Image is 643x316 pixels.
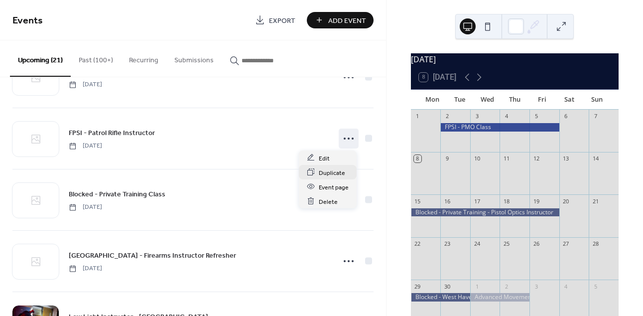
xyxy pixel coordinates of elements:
div: 16 [443,197,451,205]
span: [DATE] [69,264,102,273]
div: FPSI - PMO Class [440,123,559,132]
span: Duplicate [319,167,345,178]
button: Add Event [307,12,374,28]
div: 19 [532,197,540,205]
div: 18 [503,197,510,205]
div: Mon [419,90,446,110]
div: 5 [532,113,540,120]
div: 22 [414,240,421,248]
div: Advanced Movement for LE 2 Day [470,293,529,302]
button: Recurring [121,40,166,76]
div: 10 [473,155,481,162]
div: Sat [556,90,583,110]
div: 15 [414,197,421,205]
div: Thu [501,90,528,110]
div: Wed [474,90,501,110]
span: Events [12,11,43,30]
button: Submissions [166,40,222,76]
div: Tue [446,90,474,110]
div: 3 [473,113,481,120]
span: Blocked - Private Training Class [69,189,165,200]
span: [GEOGRAPHIC_DATA] - Firearms Instructor Refresher [69,251,236,261]
div: 29 [414,283,421,290]
div: 25 [503,240,510,248]
div: 30 [443,283,451,290]
div: 5 [592,283,599,290]
span: Delete [319,196,338,207]
div: 3 [532,283,540,290]
div: 12 [532,155,540,162]
span: Add Event [328,15,366,26]
a: Export [248,12,303,28]
span: Export [269,15,295,26]
div: 9 [443,155,451,162]
span: [DATE] [69,142,102,151]
a: FPSI - Patrol Rifle Instructor [69,127,155,139]
div: 4 [562,283,570,290]
div: 20 [562,197,570,205]
div: 1 [414,113,421,120]
div: 11 [503,155,510,162]
span: [DATE] [69,80,102,89]
div: Sun [583,90,611,110]
div: 14 [592,155,599,162]
div: 24 [473,240,481,248]
div: 2 [443,113,451,120]
div: 13 [562,155,570,162]
div: 28 [592,240,599,248]
div: [DATE] [411,53,619,65]
span: Event page [319,182,349,192]
div: Fri [528,90,556,110]
div: 23 [443,240,451,248]
div: 4 [503,113,510,120]
span: [DATE] [69,203,102,212]
a: Blocked - Private Training Class [69,188,165,200]
span: FPSI - Patrol Rifle Instructor [69,128,155,139]
div: Blocked - Private Training - Pistol Optics Instructor [411,208,559,217]
div: 27 [562,240,570,248]
button: Past (100+) [71,40,121,76]
div: 2 [503,283,510,290]
div: Blocked - West Haven SWAT [411,293,470,302]
div: 8 [414,155,421,162]
a: [GEOGRAPHIC_DATA] - Firearms Instructor Refresher [69,250,236,261]
button: Upcoming (21) [10,40,71,77]
div: 1 [473,283,481,290]
span: Edit [319,153,330,163]
div: 26 [532,240,540,248]
div: 21 [592,197,599,205]
div: 6 [562,113,570,120]
div: 17 [473,197,481,205]
div: 7 [592,113,599,120]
